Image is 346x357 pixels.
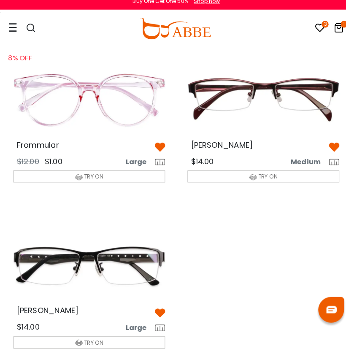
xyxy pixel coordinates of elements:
span: $12.00 [16,160,38,170]
a: 1 [327,30,338,40]
img: chat [320,307,330,314]
img: size ruler [323,162,333,169]
span: TRY ON [254,176,273,184]
div: Buy One Get One 50% [130,4,185,12]
img: tryon [245,177,252,184]
i: 1 [334,27,341,34]
i: 3 [316,27,322,34]
span: Large [123,323,151,333]
span: Frommular [16,143,58,154]
span: TRY ON [83,339,102,347]
span: Large [123,160,151,170]
span: [PERSON_NAME] [16,306,77,316]
div: 8% OFF [8,54,50,76]
button: TRY ON [184,174,333,186]
span: [PERSON_NAME] [187,143,248,154]
img: belike_btn.png [323,146,333,156]
a: 3 [309,30,319,40]
div: Shop now [190,4,216,12]
button: TRY ON [13,337,162,349]
img: size ruler [152,325,162,332]
span: $1.00 [44,160,61,170]
span: Medium [285,160,322,170]
span: $14.00 [187,160,210,170]
span: $14.00 [16,322,39,333]
img: belike_btn.png [152,146,162,156]
a: Shop now [186,4,216,11]
button: TRY ON [13,174,162,186]
img: tryon [74,177,81,184]
img: size ruler [152,162,162,169]
img: abbeglasses.com [138,24,207,45]
span: TRY ON [83,176,102,184]
img: belike_btn.png [152,309,162,319]
img: tryon [74,339,81,346]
